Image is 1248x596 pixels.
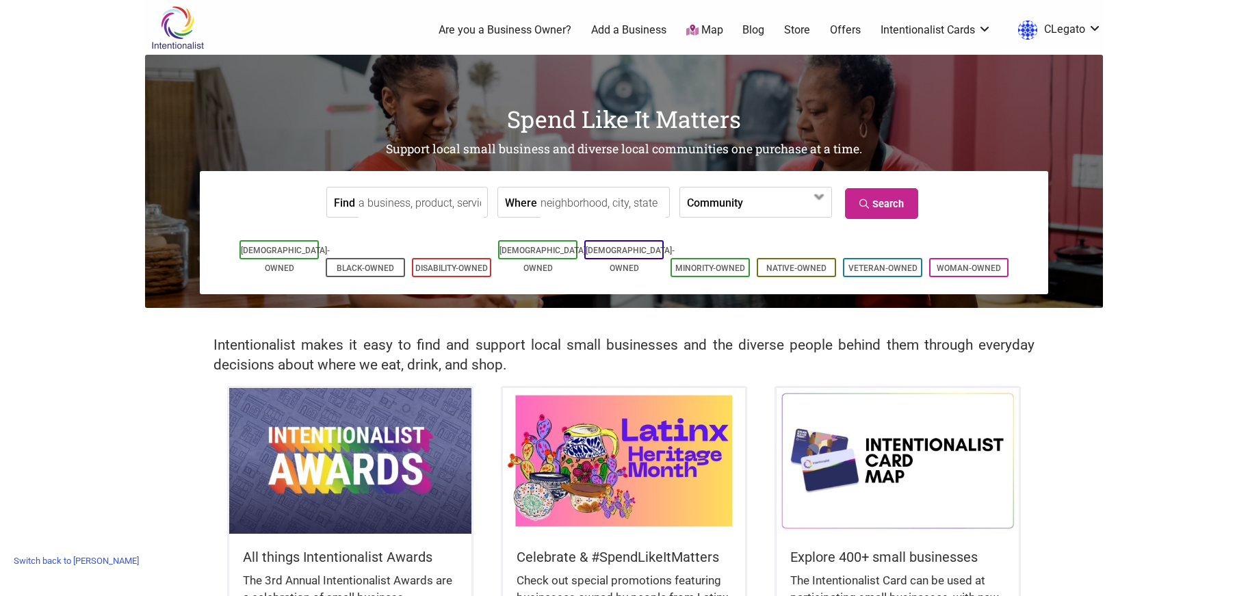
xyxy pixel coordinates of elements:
a: [DEMOGRAPHIC_DATA]-Owned [241,246,330,273]
a: Veteran-Owned [848,263,918,273]
a: [DEMOGRAPHIC_DATA]-Owned [586,246,675,273]
a: Blog [742,23,764,38]
h5: Explore 400+ small businesses [790,547,1005,567]
a: Offers [830,23,861,38]
h5: Celebrate & #SpendLikeItMatters [517,547,731,567]
a: Disability-Owned [415,263,488,273]
img: Intentionalist Card Map [777,388,1019,533]
img: Latinx / Hispanic Heritage Month [503,388,745,533]
label: Find [334,187,355,217]
a: Switch back to [PERSON_NAME] [7,550,146,571]
a: Black-Owned [337,263,394,273]
a: Map [686,23,723,38]
label: Community [687,187,743,217]
h1: Spend Like It Matters [145,103,1103,135]
a: Are you a Business Owner? [439,23,571,38]
input: neighborhood, city, state [541,187,666,218]
a: CLegato [1011,18,1102,42]
input: a business, product, service [359,187,484,218]
label: Where [505,187,537,217]
img: Intentionalist Awards [229,388,471,533]
a: Intentionalist Cards [881,23,991,38]
h5: All things Intentionalist Awards [243,547,458,567]
a: [DEMOGRAPHIC_DATA]-Owned [499,246,588,273]
a: Native-Owned [766,263,827,273]
a: Search [845,188,918,219]
a: Add a Business [591,23,666,38]
img: Intentionalist [145,5,210,50]
a: Store [784,23,810,38]
h2: Support local small business and diverse local communities one purchase at a time. [145,141,1103,158]
h2: Intentionalist makes it easy to find and support local small businesses and the diverse people be... [213,335,1035,375]
a: Minority-Owned [675,263,745,273]
a: Woman-Owned [937,263,1001,273]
